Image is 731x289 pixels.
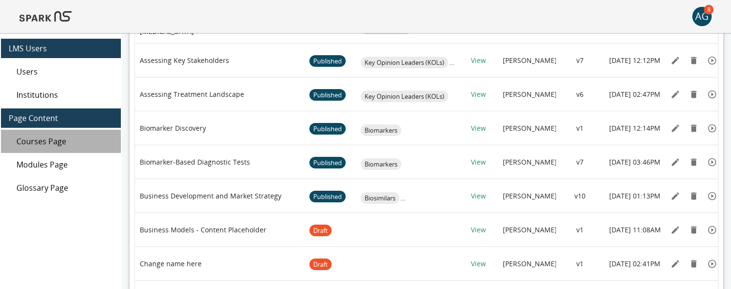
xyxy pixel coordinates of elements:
p: [PERSON_NAME] [503,56,557,65]
span: Modules Page [16,159,113,170]
button: Remove [687,223,701,237]
p: [DATE] 01:13PM [609,191,660,201]
span: Published [309,78,346,112]
button: Preview [705,257,719,271]
svg: Preview [707,157,717,167]
button: Edit [668,223,683,237]
svg: Preview [707,56,717,65]
p: Biomarker Discovery [140,123,206,133]
svg: Edit [671,157,680,167]
div: v1 [556,246,604,280]
p: [PERSON_NAME] [503,259,557,269]
a: View [471,259,486,268]
svg: Preview [707,90,717,99]
p: Assessing Treatment Landscape [140,90,244,99]
p: [PERSON_NAME] [503,157,557,167]
button: account of current user [692,7,712,26]
button: Edit [668,121,683,136]
p: [PERSON_NAME] [503,90,557,99]
img: Logo of SPARK at Stanford [19,5,72,28]
button: Remove [687,189,701,203]
button: Preview [705,223,719,237]
span: Published [309,112,346,146]
p: [DATE] 03:46PM [609,157,660,167]
svg: Remove [689,259,699,269]
span: Users [16,66,113,77]
svg: Remove [689,157,699,167]
svg: Remove [689,225,699,235]
div: Institutions [1,83,121,106]
div: Courses Page [1,130,121,153]
div: Page Content [1,108,121,128]
div: Glossary Page [1,176,121,199]
span: 8 [704,5,714,15]
span: Draft [309,248,332,281]
svg: Edit [671,123,680,133]
button: Edit [668,87,683,102]
svg: Remove [689,90,699,99]
span: LMS Users [9,43,113,54]
button: Edit [668,155,683,169]
div: v7 [556,43,604,77]
a: View [471,123,486,133]
span: Draft [309,214,332,247]
button: Remove [687,257,701,271]
button: Remove [687,155,701,169]
p: Business Models - Content Placeholder [140,225,266,235]
svg: Remove [689,123,699,133]
a: View [471,191,486,200]
p: Change name here [140,259,202,269]
p: [PERSON_NAME] [503,191,557,201]
a: View [471,90,486,99]
div: v6 [556,77,604,111]
a: View [471,225,486,234]
button: Preview [705,121,719,136]
p: [DATE] 12:12PM [609,56,660,65]
span: Published [309,45,346,78]
p: [DATE] 12:14PM [609,123,660,133]
svg: Edit [671,259,680,269]
a: View [471,56,486,65]
svg: Remove [689,56,699,65]
svg: Edit [671,191,680,201]
div: Modules Page [1,153,121,176]
div: AG [692,7,712,26]
div: Users [1,60,121,83]
button: Preview [705,53,719,68]
button: Edit [668,257,683,271]
span: Glossary Page [16,182,113,194]
svg: Preview [707,225,717,235]
span: Institutions [16,89,113,101]
div: LMS Users [1,39,121,58]
div: v1 [556,111,604,145]
p: [DATE] 02:47PM [609,90,660,99]
svg: Preview [707,123,717,133]
div: v10 [556,179,604,213]
svg: Edit [671,90,680,99]
button: Remove [687,53,701,68]
p: [PERSON_NAME] [503,123,557,133]
span: Courses Page [16,136,113,147]
p: Assessing Key Stakeholders [140,56,229,65]
span: Page Content [9,112,113,124]
div: v1 [556,213,604,246]
a: View [471,157,486,167]
button: Edit [668,53,683,68]
svg: Remove [689,191,699,201]
p: [DATE] 02:41PM [609,259,660,269]
p: Biomarker-Based Diagnostic Tests [140,157,250,167]
svg: Edit [671,225,680,235]
button: Edit [668,189,683,203]
p: [DATE] 11:08AM [609,225,661,235]
svg: Preview [707,259,717,269]
button: Remove [687,87,701,102]
div: v7 [556,145,604,179]
button: Preview [705,189,719,203]
button: Preview [705,87,719,102]
button: Remove [687,121,701,136]
p: [PERSON_NAME] [503,225,557,235]
svg: Edit [671,56,680,65]
p: Business Development and Market Strategy [140,191,281,201]
svg: Preview [707,191,717,201]
span: Published [309,180,346,213]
